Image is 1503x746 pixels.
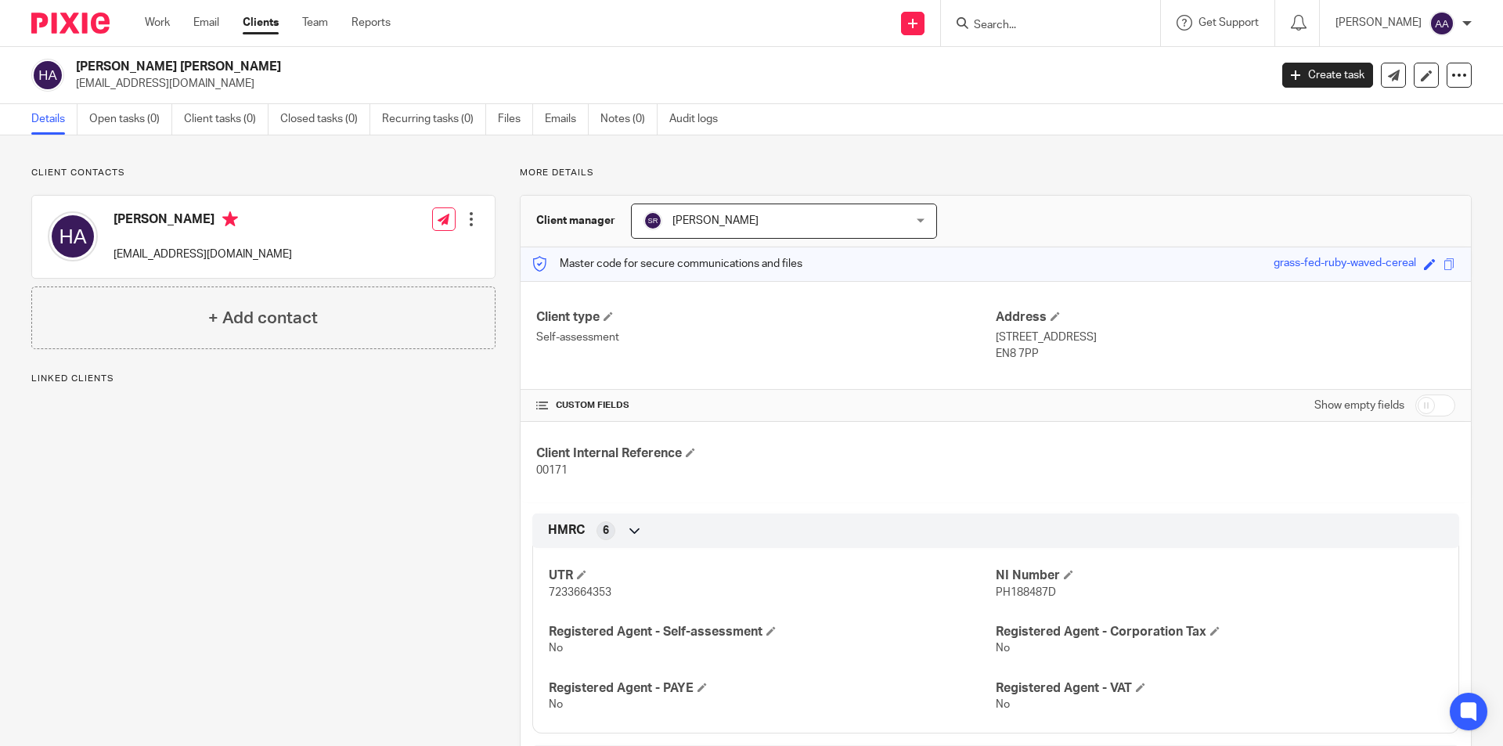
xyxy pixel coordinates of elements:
a: Client tasks (0) [184,104,269,135]
h4: Registered Agent - PAYE [549,680,996,697]
h4: Client Internal Reference [536,445,996,462]
img: svg%3E [48,211,98,261]
span: No [549,643,563,654]
p: [STREET_ADDRESS] [996,330,1455,345]
div: grass-fed-ruby-waved-cereal [1274,255,1416,273]
span: 7233664353 [549,587,611,598]
label: Show empty fields [1314,398,1404,413]
a: Emails [545,104,589,135]
p: More details [520,167,1472,179]
p: Linked clients [31,373,496,385]
img: svg%3E [643,211,662,230]
p: Master code for secure communications and files [532,256,802,272]
span: [PERSON_NAME] [672,215,759,226]
span: No [996,699,1010,710]
h4: NI Number [996,568,1443,584]
p: [EMAIL_ADDRESS][DOMAIN_NAME] [114,247,292,262]
span: 6 [603,523,609,539]
h2: [PERSON_NAME] [PERSON_NAME] [76,59,1022,75]
h4: + Add contact [208,306,318,330]
span: No [549,699,563,710]
img: svg%3E [31,59,64,92]
a: Details [31,104,77,135]
p: Self-assessment [536,330,996,345]
h4: Registered Agent - Corporation Tax [996,624,1443,640]
span: No [996,643,1010,654]
a: Clients [243,15,279,31]
h3: Client manager [536,213,615,229]
p: EN8 7PP [996,346,1455,362]
a: Files [498,104,533,135]
img: Pixie [31,13,110,34]
p: [EMAIL_ADDRESS][DOMAIN_NAME] [76,76,1259,92]
h4: UTR [549,568,996,584]
p: Client created. [1357,41,1429,57]
h4: Registered Agent - VAT [996,680,1443,697]
h4: CUSTOM FIELDS [536,399,996,412]
a: Reports [351,15,391,31]
a: Notes (0) [600,104,658,135]
p: Client contacts [31,167,496,179]
span: HMRC [548,522,585,539]
i: Primary [222,211,238,227]
a: Team [302,15,328,31]
a: Create task [1282,63,1373,88]
a: Audit logs [669,104,730,135]
a: Work [145,15,170,31]
a: Open tasks (0) [89,104,172,135]
span: PH188487D [996,587,1056,598]
span: 00171 [536,465,568,476]
h4: Address [996,309,1455,326]
h4: [PERSON_NAME] [114,211,292,231]
a: Closed tasks (0) [280,104,370,135]
img: svg%3E [1429,11,1454,36]
h4: Registered Agent - Self-assessment [549,624,996,640]
h4: Client type [536,309,996,326]
a: Recurring tasks (0) [382,104,486,135]
a: Email [193,15,219,31]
